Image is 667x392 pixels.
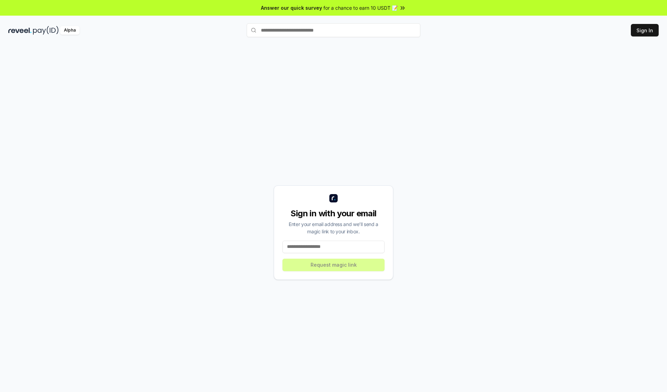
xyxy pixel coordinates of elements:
img: pay_id [33,26,59,35]
div: Enter your email address and we’ll send a magic link to your inbox. [282,220,385,235]
button: Sign In [631,24,659,36]
span: for a chance to earn 10 USDT 📝 [323,4,398,11]
img: logo_small [329,194,338,202]
div: Sign in with your email [282,208,385,219]
div: Alpha [60,26,80,35]
img: reveel_dark [8,26,32,35]
span: Answer our quick survey [261,4,322,11]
